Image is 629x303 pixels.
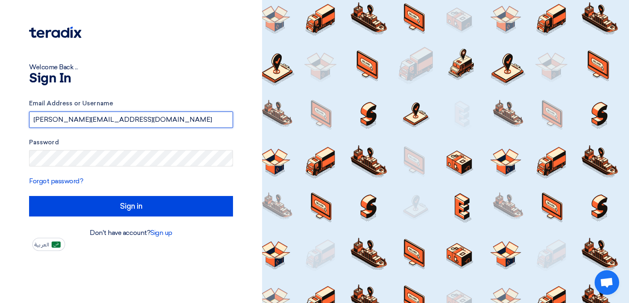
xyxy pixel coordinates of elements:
a: Forgot password? [29,177,83,185]
label: Email Address or Username [29,99,233,108]
input: Sign in [29,196,233,216]
input: Enter your business email or username [29,112,233,128]
img: ar-AR.png [52,241,61,248]
img: Teradix logo [29,27,81,38]
div: Don't have account? [29,228,233,238]
div: Open chat [595,270,619,295]
span: العربية [34,242,49,248]
label: Password [29,138,233,147]
a: Sign up [150,229,172,237]
h1: Sign In [29,72,233,85]
button: العربية [32,238,65,251]
div: Welcome Back ... [29,62,233,72]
